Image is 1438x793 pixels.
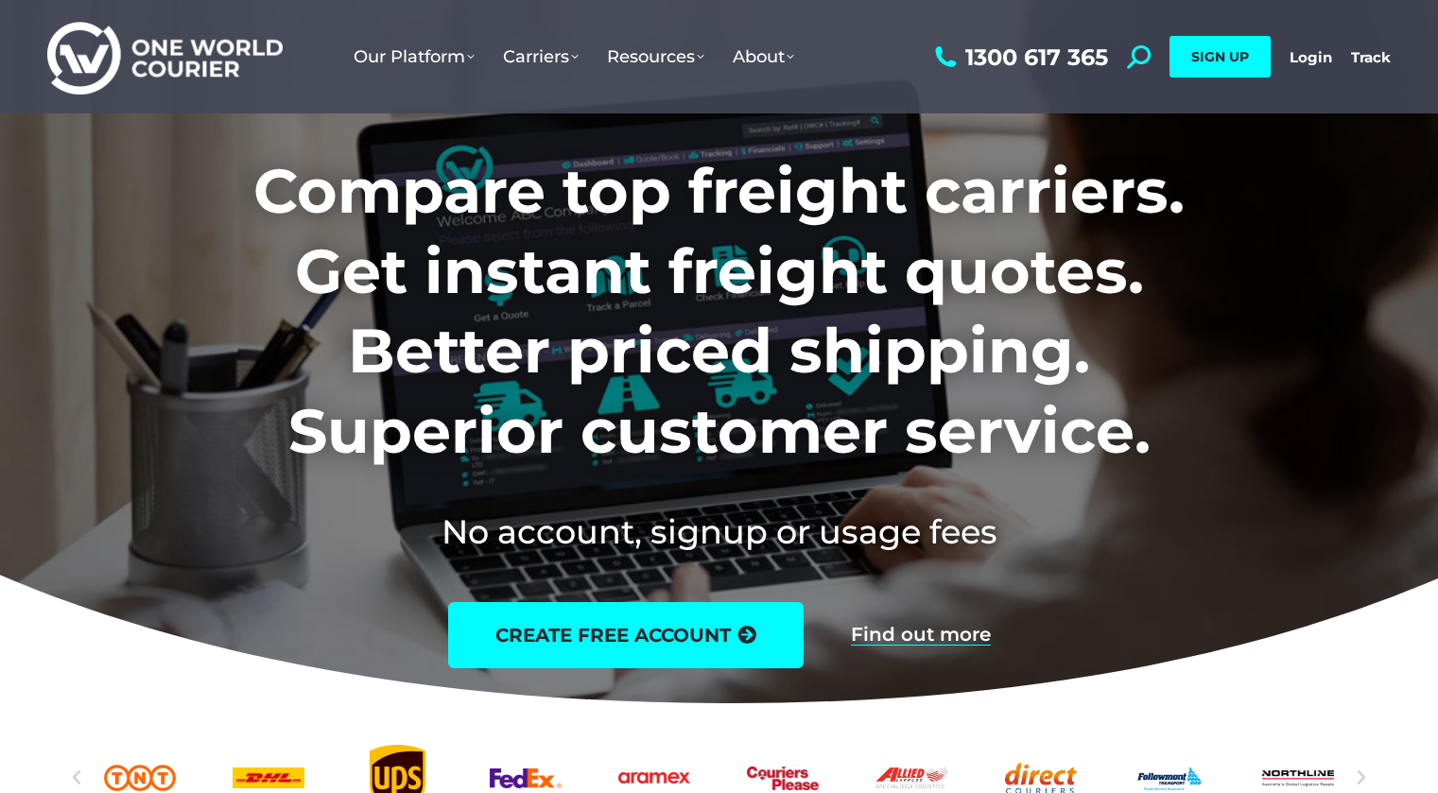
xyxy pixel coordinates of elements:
img: One World Courier [47,19,283,95]
span: SIGN UP [1191,48,1249,65]
a: Our Platform [339,27,489,86]
span: Our Platform [354,46,475,67]
a: Carriers [489,27,593,86]
a: 1300 617 365 [930,45,1108,69]
a: Find out more [851,625,991,646]
span: About [733,46,794,67]
a: About [719,27,808,86]
a: Resources [593,27,719,86]
h1: Compare top freight carriers. Get instant freight quotes. Better priced shipping. Superior custom... [129,151,1309,471]
a: SIGN UP [1169,36,1271,78]
a: create free account [448,602,804,668]
span: Resources [607,46,704,67]
a: Track [1351,48,1391,66]
a: Login [1290,48,1332,66]
span: Carriers [503,46,579,67]
h2: No account, signup or usage fees [129,509,1309,555]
